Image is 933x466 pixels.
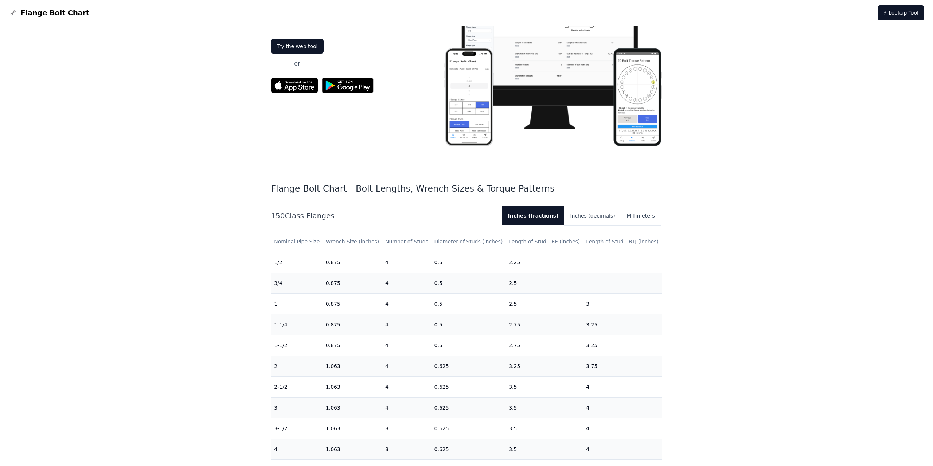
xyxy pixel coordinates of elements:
[382,418,432,439] td: 8
[323,335,382,356] td: 0.875
[506,377,583,398] td: 3.5
[506,314,583,335] td: 2.75
[564,206,621,225] button: Inches (decimals)
[382,314,432,335] td: 4
[432,294,506,314] td: 0.5
[271,439,323,460] td: 4
[271,39,323,54] a: Try the web tool
[271,335,323,356] td: 1-1/2
[271,356,323,377] td: 2
[382,231,432,252] th: Number of Studs
[323,273,382,294] td: 0.875
[583,356,662,377] td: 3.75
[271,418,323,439] td: 3-1/2
[382,335,432,356] td: 4
[323,356,382,377] td: 1.063
[432,418,506,439] td: 0.625
[382,294,432,314] td: 4
[382,356,432,377] td: 4
[432,314,506,335] td: 0.5
[323,418,382,439] td: 1.063
[323,231,382,252] th: Wrench Size (inches)
[506,294,583,314] td: 2.5
[323,294,382,314] td: 0.875
[506,398,583,418] td: 3.5
[271,183,662,195] h1: Flange Bolt Chart - Bolt Lengths, Wrench Sizes & Torque Patterns
[323,439,382,460] td: 1.063
[506,418,583,439] td: 3.5
[583,377,662,398] td: 4
[432,335,506,356] td: 0.5
[382,377,432,398] td: 4
[382,273,432,294] td: 4
[323,398,382,418] td: 1.063
[271,294,323,314] td: 1
[271,273,323,294] td: 3/4
[382,252,432,273] td: 4
[9,8,89,18] a: Flange Bolt Chart LogoFlange Bolt Chart
[432,273,506,294] td: 0.5
[318,74,377,97] img: Get it on Google Play
[583,314,662,335] td: 3.25
[583,231,662,252] th: Length of Stud - RTJ (inches)
[323,314,382,335] td: 0.875
[432,398,506,418] td: 0.625
[294,59,300,68] p: or
[583,418,662,439] td: 4
[271,314,323,335] td: 1-1/4
[382,439,432,460] td: 8
[878,5,924,20] a: ⚡ Lookup Tool
[271,398,323,418] td: 3
[271,231,323,252] th: Nominal Pipe Size
[583,335,662,356] td: 3.25
[506,335,583,356] td: 2.75
[506,252,583,273] td: 2.25
[323,377,382,398] td: 1.063
[583,398,662,418] td: 4
[502,206,564,225] button: Inches (fractions)
[323,252,382,273] td: 0.875
[506,273,583,294] td: 2.5
[9,8,17,17] img: Flange Bolt Chart Logo
[432,356,506,377] td: 0.625
[506,356,583,377] td: 3.25
[432,439,506,460] td: 0.625
[271,252,323,273] td: 1/2
[271,377,323,398] td: 2-1/2
[20,8,89,18] span: Flange Bolt Chart
[583,439,662,460] td: 4
[621,206,661,225] button: Millimeters
[382,398,432,418] td: 4
[271,211,496,221] h2: 150 Class Flanges
[506,439,583,460] td: 3.5
[271,78,318,93] img: App Store badge for the Flange Bolt Chart app
[432,377,506,398] td: 0.625
[432,252,506,273] td: 0.5
[583,294,662,314] td: 3
[506,231,583,252] th: Length of Stud - RF (inches)
[432,231,506,252] th: Diameter of Studs (inches)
